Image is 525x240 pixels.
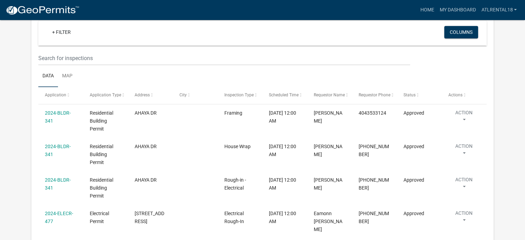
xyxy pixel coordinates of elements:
button: Action [448,176,479,193]
span: 404-353-3124 [359,177,389,191]
span: AHAYA DR [135,144,157,149]
span: Electrical Permit [90,211,109,224]
a: My Dashboard [437,3,478,17]
span: Application Type [90,93,121,97]
datatable-header-cell: Application Type [83,87,128,104]
button: Action [448,143,479,160]
datatable-header-cell: Actions [441,87,486,104]
span: 4043533124 [359,110,386,116]
span: AHAYA DR [135,177,157,183]
datatable-header-cell: Application [38,87,83,104]
span: Approved [404,177,424,183]
datatable-header-cell: Scheduled Time [262,87,307,104]
span: Framing [224,110,242,116]
button: Action [448,109,479,126]
datatable-header-cell: Inspection Type [217,87,262,104]
span: 06/04/2025, 12:00 AM [269,110,296,124]
datatable-header-cell: Requestor Name [307,87,352,104]
datatable-header-cell: Requestor Phone [352,87,397,104]
span: Approved [404,211,424,216]
span: City [179,93,187,97]
span: Application [45,93,66,97]
span: 100 AHAYA DR [135,211,164,224]
span: House Wrap [224,144,250,149]
span: Residential Building Permit [90,144,113,165]
a: 2024-ELECR-477 [45,211,73,224]
span: Eamon Gleeson [314,110,342,124]
span: Eamon gleeson [314,144,342,157]
span: Residential Building Permit [90,110,113,132]
a: 2024-BLDR-341 [45,177,71,191]
span: Rough-in - Electrical [224,177,246,191]
span: 404 353 3124 [359,144,389,157]
a: + Filter [47,26,76,38]
datatable-header-cell: Status [397,87,441,104]
span: AHAYA DR [135,110,157,116]
input: Search for inspections [38,51,410,65]
button: Columns [444,26,478,38]
span: 404-353-3124 [359,211,389,224]
span: Approved [404,144,424,149]
a: Atlrental18 [478,3,519,17]
span: Requestor Phone [359,93,390,97]
span: Approved [404,110,424,116]
span: Address [135,93,150,97]
span: Eamonn Patrick Gleeson [314,211,342,232]
span: Actions [448,93,462,97]
span: 07/02/2025, 12:00 AM [269,144,296,157]
a: 2024-BLDR-341 [45,144,71,157]
span: 08/06/2025, 12:00 AM [269,177,296,191]
a: Home [417,3,437,17]
a: Data [38,65,58,87]
datatable-header-cell: Address [128,87,173,104]
datatable-header-cell: City [173,87,217,104]
span: Residential Building Permit [90,177,113,199]
a: 2024-BLDR-341 [45,110,71,124]
span: Eamonn Gleeson [314,177,342,191]
span: Status [404,93,416,97]
span: Requestor Name [314,93,345,97]
a: Map [58,65,77,87]
span: Scheduled Time [269,93,299,97]
span: Inspection Type [224,93,253,97]
span: Electrical Rough-In [224,211,244,224]
span: 08/06/2025, 12:00 AM [269,211,296,224]
button: Action [448,210,479,227]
